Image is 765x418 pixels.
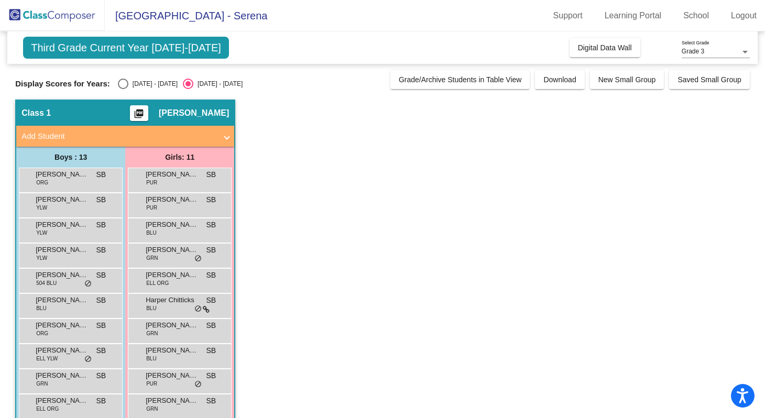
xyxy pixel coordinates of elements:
span: do_not_disturb_alt [194,255,202,263]
span: BLU [36,304,46,312]
span: [PERSON_NAME] [36,320,88,331]
span: SB [206,219,216,230]
span: GRN [146,405,158,413]
span: 504 BLU [36,279,57,287]
span: [PERSON_NAME] [36,194,88,205]
span: [PERSON_NAME] [146,320,198,331]
span: PUR [146,204,157,212]
span: do_not_disturb_alt [84,280,92,288]
span: SB [206,169,216,180]
span: [PERSON_NAME] [36,219,88,230]
div: Boys : 13 [16,147,125,168]
span: SB [96,270,106,281]
span: [PERSON_NAME] [146,169,198,180]
button: New Small Group [590,70,664,89]
span: SB [96,320,106,331]
span: [PERSON_NAME] [146,194,198,205]
span: PUR [146,179,157,186]
button: Grade/Archive Students in Table View [390,70,530,89]
span: Grade/Archive Students in Table View [399,75,522,84]
span: do_not_disturb_alt [194,380,202,389]
span: GRN [36,380,48,388]
span: SB [206,370,216,381]
span: SB [96,245,106,256]
span: [PERSON_NAME] [36,345,88,356]
span: SB [206,345,216,356]
span: [GEOGRAPHIC_DATA] - Serena [105,7,267,24]
span: Class 1 [21,108,51,118]
span: [PERSON_NAME] [36,270,88,280]
mat-panel-title: Add Student [21,130,216,142]
span: [PERSON_NAME] [36,395,88,406]
div: [DATE] - [DATE] [128,79,178,89]
span: ELL ORG [146,279,169,287]
span: GRN [146,254,158,262]
a: Support [545,7,591,24]
span: YLW [36,254,47,262]
span: BLU [146,229,156,237]
span: [PERSON_NAME] [36,169,88,180]
span: SB [206,194,216,205]
span: SB [206,395,216,406]
span: do_not_disturb_alt [194,305,202,313]
span: BLU [146,304,156,312]
span: ORG [36,179,48,186]
span: GRN [146,329,158,337]
span: Display Scores for Years: [15,79,110,89]
span: Saved Small Group [677,75,741,84]
span: PUR [146,380,157,388]
span: ELL ORG [36,405,59,413]
span: [PERSON_NAME] [146,245,198,255]
span: SB [96,395,106,406]
span: [PERSON_NAME] [36,295,88,305]
span: [PERSON_NAME] [36,245,88,255]
button: Print Students Details [130,105,148,121]
mat-radio-group: Select an option [118,79,243,89]
a: Logout [723,7,765,24]
span: [PERSON_NAME] [146,219,198,230]
span: [PERSON_NAME] [146,370,198,381]
span: do_not_disturb_alt [84,355,92,364]
span: Harper Chitticks [146,295,198,305]
span: Digital Data Wall [578,43,632,52]
span: YLW [36,229,47,237]
span: SB [96,194,106,205]
span: [PERSON_NAME] [146,395,198,406]
span: Grade 3 [682,48,704,55]
a: School [675,7,717,24]
span: [PERSON_NAME] [146,270,198,280]
span: SB [96,345,106,356]
div: Girls: 11 [125,147,234,168]
span: ORG [36,329,48,337]
span: SB [206,295,216,306]
span: SB [206,270,216,281]
button: Saved Small Group [669,70,749,89]
span: ELL YLW [36,355,58,362]
span: [PERSON_NAME] [146,345,198,356]
span: YLW [36,204,47,212]
div: [DATE] - [DATE] [193,79,243,89]
span: BLU [146,355,156,362]
span: New Small Group [598,75,656,84]
span: [PERSON_NAME] [159,108,229,118]
span: SB [206,320,216,331]
mat-icon: picture_as_pdf [133,108,145,123]
span: SB [96,295,106,306]
a: Learning Portal [596,7,670,24]
span: [PERSON_NAME] [36,370,88,381]
mat-expansion-panel-header: Add Student [16,126,234,147]
button: Digital Data Wall [570,38,640,57]
span: SB [206,245,216,256]
span: SB [96,219,106,230]
span: SB [96,370,106,381]
span: Third Grade Current Year [DATE]-[DATE] [23,37,229,59]
button: Download [535,70,584,89]
span: SB [96,169,106,180]
span: Download [543,75,576,84]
